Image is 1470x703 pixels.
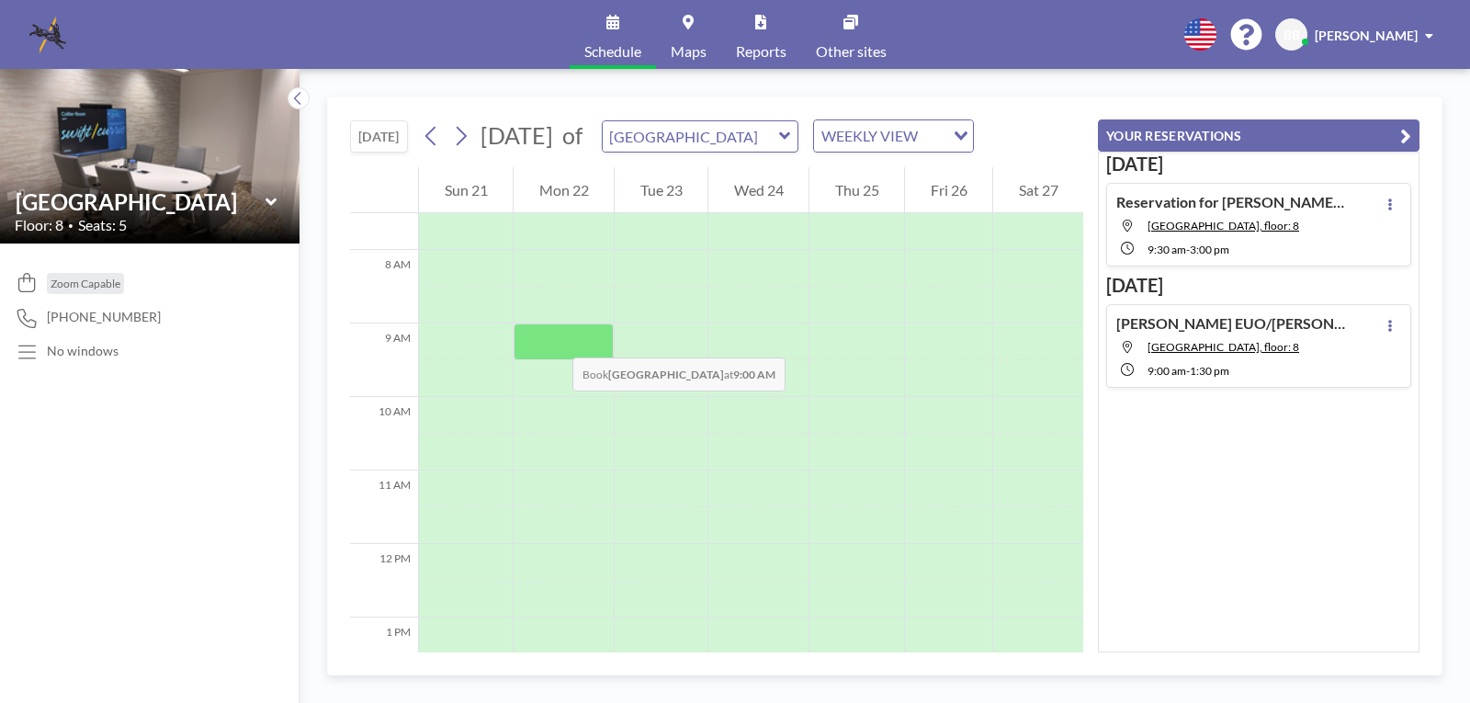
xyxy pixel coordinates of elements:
[818,124,922,148] span: WEEKLY VIEW
[1186,364,1190,378] span: -
[572,357,786,391] span: Book at
[47,343,119,359] p: No windows
[68,220,73,232] span: •
[16,188,266,215] input: Brookwood Room
[47,309,161,325] span: [PHONE_NUMBER]
[1098,119,1419,152] button: YOUR RESERVATIONS
[615,167,707,213] div: Tue 23
[350,544,418,618] div: 12 PM
[1186,243,1190,256] span: -
[608,368,724,381] b: [GEOGRAPHIC_DATA]
[1148,364,1186,378] span: 9:00 AM
[350,250,418,323] div: 8 AM
[1190,243,1229,256] span: 3:00 PM
[814,120,973,152] div: Search for option
[350,176,418,250] div: 7 AM
[1148,340,1299,354] span: Brookwood Room, floor: 8
[809,167,904,213] div: Thu 25
[1283,27,1300,43] span: BB
[708,167,808,213] div: Wed 24
[1148,219,1299,232] span: Buckhead Room, floor: 8
[350,471,418,544] div: 11 AM
[1148,243,1186,256] span: 9:30 AM
[1315,28,1418,43] span: [PERSON_NAME]
[923,124,943,148] input: Search for option
[15,216,63,234] span: Floor: 8
[29,17,66,53] img: organization-logo
[1106,274,1411,297] h3: [DATE]
[1116,314,1346,333] h4: [PERSON_NAME] EUO/[PERSON_NAME] ([PERSON_NAME])
[816,44,887,59] span: Other sites
[350,323,418,397] div: 9 AM
[736,44,786,59] span: Reports
[481,121,553,149] span: [DATE]
[350,618,418,691] div: 1 PM
[733,368,775,381] b: 9:00 AM
[1116,193,1346,211] h4: Reservation for [PERSON_NAME] EUO ([PERSON_NAME])
[78,216,127,234] span: Seats: 5
[419,167,513,213] div: Sun 21
[350,120,408,153] button: [DATE]
[1190,364,1229,378] span: 1:30 PM
[1106,153,1411,176] h3: [DATE]
[514,167,614,213] div: Mon 22
[51,277,120,290] span: Zoom Capable
[584,44,641,59] span: Schedule
[350,397,418,471] div: 10 AM
[671,44,707,59] span: Maps
[562,121,582,150] span: of
[993,167,1083,213] div: Sat 27
[603,121,779,152] input: Brookwood Room
[905,167,992,213] div: Fri 26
